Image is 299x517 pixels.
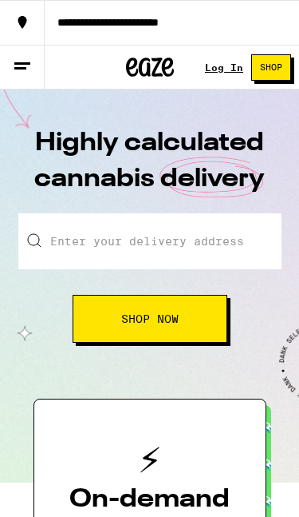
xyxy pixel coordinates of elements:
[260,63,282,72] span: Shop
[121,313,179,324] span: Shop Now
[18,213,281,269] input: Enter your delivery address
[73,295,227,343] button: Shop Now
[205,62,243,73] a: Log In
[251,54,291,81] button: Shop
[30,125,269,213] h1: Highly calculated cannabis delivery
[243,54,299,81] a: Shop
